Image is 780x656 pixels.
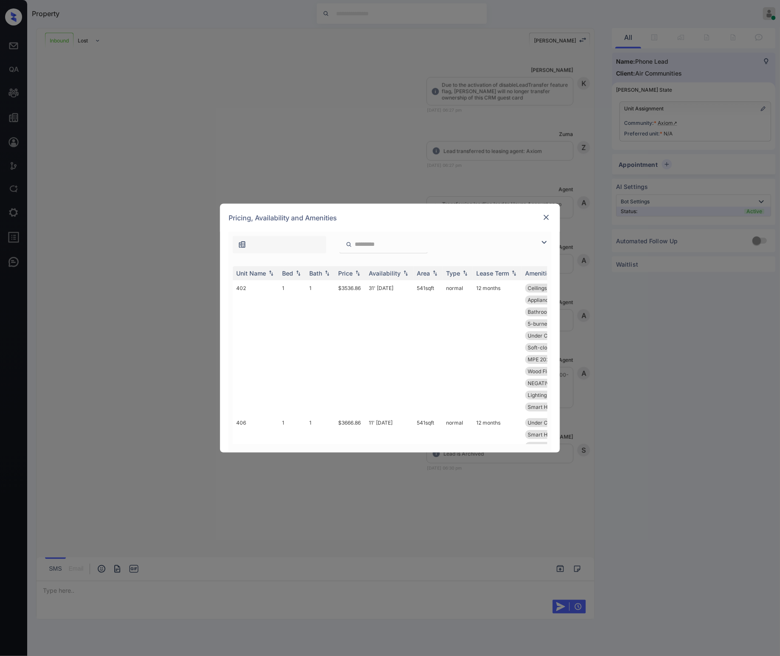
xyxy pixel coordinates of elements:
[528,309,574,315] span: Bathroom Upgrad...
[528,297,568,303] span: Appliances Stai...
[306,415,335,549] td: 1
[525,270,554,277] div: Amenities
[267,270,275,276] img: sorting
[338,270,353,277] div: Price
[413,280,443,415] td: 541 sqft
[233,415,279,549] td: 406
[417,270,430,277] div: Area
[282,270,293,277] div: Bed
[369,270,401,277] div: Availability
[528,321,570,327] span: 5-burner Gas St...
[528,356,570,363] span: MPE 2023 Cardio
[353,270,362,276] img: sorting
[279,280,306,415] td: 1
[528,285,567,291] span: Ceilings Vaulte...
[473,415,522,549] td: 12 months
[528,404,575,410] span: Smart Home Door...
[528,392,569,398] span: Lighting Recess...
[233,280,279,415] td: 402
[306,280,335,415] td: 1
[528,344,571,351] span: Soft-close Draw...
[443,280,473,415] td: normal
[528,443,571,450] span: Windows Floor-t...
[528,420,571,426] span: Under Cabinet L...
[279,415,306,549] td: 1
[335,415,365,549] td: $3666.86
[542,213,551,222] img: close
[528,380,565,386] span: NEGATIVE View
[539,237,549,248] img: icon-zuma
[473,280,522,415] td: 12 months
[528,332,571,339] span: Under Cabinet L...
[294,270,302,276] img: sorting
[309,270,322,277] div: Bath
[323,270,331,276] img: sorting
[446,270,460,277] div: Type
[476,270,509,277] div: Lease Term
[443,415,473,549] td: normal
[236,270,266,277] div: Unit Name
[413,415,443,549] td: 541 sqft
[365,280,413,415] td: 31' [DATE]
[401,270,410,276] img: sorting
[335,280,365,415] td: $3536.86
[220,204,560,232] div: Pricing, Availability and Amenities
[365,415,413,549] td: 11' [DATE]
[528,368,565,374] span: Wood Flooring 1
[510,270,518,276] img: sorting
[346,241,352,248] img: icon-zuma
[461,270,469,276] img: sorting
[431,270,439,276] img: sorting
[238,240,246,249] img: icon-zuma
[528,431,574,438] span: Smart Home Ther...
